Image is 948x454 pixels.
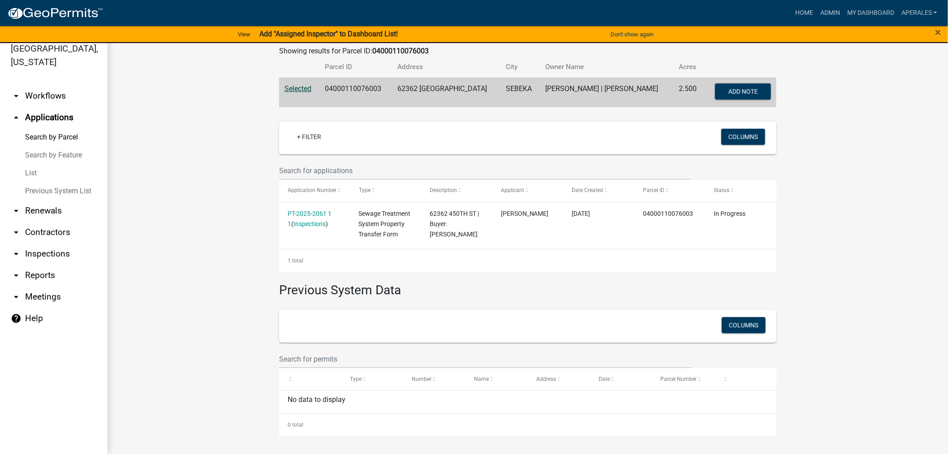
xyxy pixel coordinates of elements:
[293,220,326,227] a: Inspections
[721,129,765,145] button: Columns
[500,78,540,107] td: SEBEKA
[430,187,457,193] span: Description
[705,180,776,201] datatable-header-cell: Status
[715,83,771,100] button: Add Note
[935,26,941,39] span: ×
[279,46,776,57] div: Showing results for Parcel ID:
[341,368,404,390] datatable-header-cell: Type
[590,368,652,390] datatable-header-cell: Date
[643,210,693,217] span: 04000110076003
[935,27,941,38] button: Close
[421,180,492,201] datatable-header-cell: Description
[11,112,22,123] i: arrow_drop_up
[844,4,898,22] a: My Dashboard
[288,209,341,229] div: ( )
[11,249,22,259] i: arrow_drop_down
[898,4,941,22] a: aperales
[492,180,564,201] datatable-header-cell: Applicant
[359,187,371,193] span: Type
[540,78,673,107] td: [PERSON_NAME] | [PERSON_NAME]
[652,368,715,390] datatable-header-cell: Parcel Number
[372,47,429,55] strong: 04000110076003
[11,91,22,101] i: arrow_drop_down
[540,57,673,78] th: Owner Name
[599,376,610,382] span: Date
[359,210,411,238] span: Sewage Treatment System Property Transfer Form
[279,272,776,300] h3: Previous System Data
[465,368,528,390] datatable-header-cell: Name
[563,180,634,201] datatable-header-cell: Date Created
[572,187,603,193] span: Date Created
[279,350,691,368] input: Search for permits
[412,376,432,382] span: Number
[288,187,336,193] span: Application Number
[536,376,556,382] span: Address
[350,376,362,382] span: Type
[279,162,691,180] input: Search for applications
[279,391,776,413] div: No data to display
[728,87,758,95] span: Add Note
[572,210,590,217] span: 08/13/2025
[259,30,398,38] strong: Add "Assigned Inspector" to Dashboard List!
[392,78,500,107] td: 62362 [GEOGRAPHIC_DATA]
[11,205,22,216] i: arrow_drop_down
[320,57,392,78] th: Parcel ID
[288,210,332,227] a: PT-2025-2061 1 1
[11,227,22,238] i: arrow_drop_down
[714,187,730,193] span: Status
[430,210,479,238] span: 62362 450TH ST | Buyer: David A Olson
[350,180,422,201] datatable-header-cell: Type
[501,210,549,217] span: Jackie Lorentz
[673,57,704,78] th: Acres
[607,27,657,42] button: Don't show again
[500,57,540,78] th: City
[290,129,328,145] a: + Filter
[673,78,704,107] td: 2.500
[528,368,590,390] datatable-header-cell: Address
[474,376,489,382] span: Name
[661,376,697,382] span: Parcel Number
[279,414,776,436] div: 0 total
[11,292,22,302] i: arrow_drop_down
[634,180,706,201] datatable-header-cell: Parcel ID
[722,317,766,333] button: Columns
[392,57,500,78] th: Address
[501,187,524,193] span: Applicant
[817,4,844,22] a: Admin
[404,368,466,390] datatable-header-cell: Number
[643,187,664,193] span: Parcel ID
[714,210,746,217] span: In Progress
[320,78,392,107] td: 04000110076003
[234,27,254,42] a: View
[11,313,22,324] i: help
[279,180,350,201] datatable-header-cell: Application Number
[11,270,22,281] i: arrow_drop_down
[284,84,311,93] a: Selected
[279,249,776,272] div: 1 total
[792,4,817,22] a: Home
